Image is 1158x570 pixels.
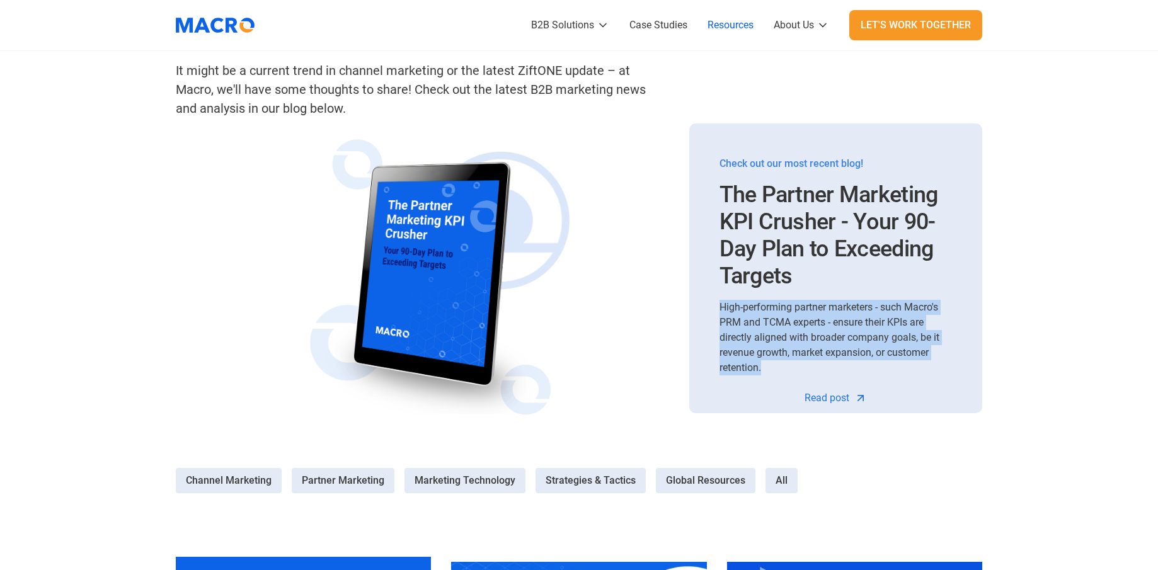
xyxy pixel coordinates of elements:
form: Email Form [176,468,982,496]
a: home [176,9,264,41]
span: Global Resources [666,473,745,488]
div: It might be a current trend in channel marketing or the latest ZiftONE update – at Macro, we'll h... [176,61,660,118]
div: Check out our most recent blog! [719,156,952,171]
div: Let's Work Together [861,18,971,33]
div: Read post [805,390,849,406]
span: Strategies & Tactics [546,473,636,488]
h3: The Partner Marketing KPI Crusher - Your 90-Day Plan to Exceeding Targets [719,181,952,290]
img: Macromator Logo [169,9,261,41]
span: All [776,473,788,488]
span: Marketing Technology [415,473,515,488]
span: Channel Marketing [186,473,272,488]
a: Read post [805,390,867,406]
a: Check out our most recent blog!The Partner Marketing KPI Crusher - Your 90-Day Plan to Exceeding ... [719,144,952,290]
a: Let's Work Together [849,10,982,40]
img: The Partner Marketing KPI Crusher - Your 90-Day Plan to Exceeding Targets [176,138,689,428]
span: Partner Marketing [302,473,384,488]
div: High-performing partner marketers - such Macro's PRM and TCMA experts - ensure their KPIs are dir... [719,300,952,375]
div: B2B Solutions [531,18,594,33]
div: About Us [774,18,814,33]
